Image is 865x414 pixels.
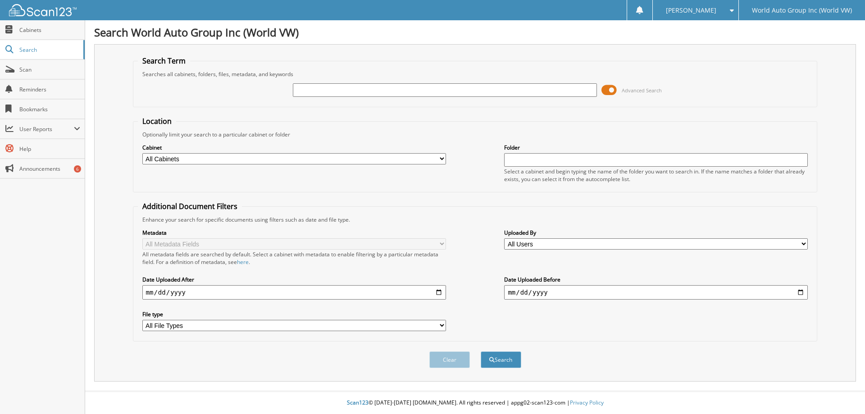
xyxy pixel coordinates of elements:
[237,258,249,266] a: here
[19,46,79,54] span: Search
[622,87,662,94] span: Advanced Search
[142,144,446,151] label: Cabinet
[481,351,521,368] button: Search
[666,8,716,13] span: [PERSON_NAME]
[74,165,81,173] div: 6
[429,351,470,368] button: Clear
[19,66,80,73] span: Scan
[142,285,446,300] input: start
[752,8,852,13] span: World Auto Group Inc (World VW)
[138,131,813,138] div: Optionally limit your search to a particular cabinet or folder
[142,250,446,266] div: All metadata fields are searched by default. Select a cabinet with metadata to enable filtering b...
[347,399,369,406] span: Scan123
[19,165,80,173] span: Announcements
[19,105,80,113] span: Bookmarks
[504,285,808,300] input: end
[142,229,446,237] label: Metadata
[142,310,446,318] label: File type
[142,276,446,283] label: Date Uploaded After
[85,392,865,414] div: © [DATE]-[DATE] [DOMAIN_NAME]. All rights reserved | appg02-scan123-com |
[138,216,813,223] div: Enhance your search for specific documents using filters such as date and file type.
[570,399,604,406] a: Privacy Policy
[504,168,808,183] div: Select a cabinet and begin typing the name of the folder you want to search in. If the name match...
[9,4,77,16] img: scan123-logo-white.svg
[19,86,80,93] span: Reminders
[138,201,242,211] legend: Additional Document Filters
[138,116,176,126] legend: Location
[19,145,80,153] span: Help
[504,144,808,151] label: Folder
[138,56,190,66] legend: Search Term
[19,26,80,34] span: Cabinets
[504,229,808,237] label: Uploaded By
[138,70,813,78] div: Searches all cabinets, folders, files, metadata, and keywords
[504,276,808,283] label: Date Uploaded Before
[94,25,856,40] h1: Search World Auto Group Inc (World VW)
[19,125,74,133] span: User Reports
